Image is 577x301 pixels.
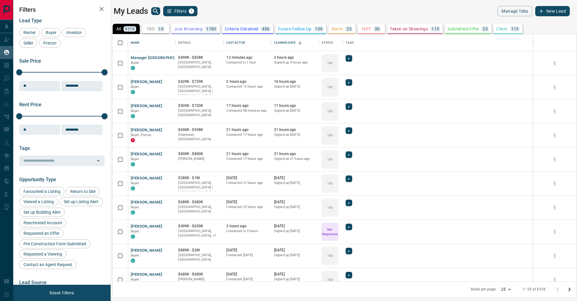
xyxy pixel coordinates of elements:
div: Tags [343,34,533,51]
span: Viewed a Listing [21,199,56,204]
p: 10 [158,27,163,31]
p: [GEOGRAPHIC_DATA], [GEOGRAPHIC_DATA] [178,253,220,262]
div: + [346,248,352,254]
span: Buyer [131,181,139,185]
p: 30 [375,27,380,31]
p: $680K - $680K [178,272,220,277]
span: Requested a Viewing [21,252,64,256]
p: 2 hours ago [226,79,268,84]
span: Lead Type [19,18,42,23]
span: Tags [19,145,30,151]
span: Buyer, Precon [131,133,151,137]
p: 1–25 of 9318 [523,287,545,292]
span: + [348,128,350,134]
p: [DATE] [226,248,268,253]
span: + [348,224,350,230]
div: Details [178,34,191,51]
button: search button [151,7,160,15]
div: Return to Site [66,187,100,196]
p: Signed up [DATE] [274,205,316,209]
p: Not Responsive [322,227,338,236]
p: [DATE] [226,200,268,205]
p: Taken on Showings [390,27,428,31]
p: Just Browsing [174,27,203,31]
p: HOT [362,27,371,31]
p: $380K - $1M [178,175,220,181]
p: TBD [327,181,333,186]
button: Open [94,157,102,165]
p: Rows per page: [471,287,496,292]
p: $429K - $729K [178,79,220,84]
div: condos.ca [131,210,135,215]
div: condos.ca [131,186,135,191]
div: Set up Listing Alert [60,197,103,206]
span: + [348,104,350,110]
span: Buyer [131,205,139,209]
button: [PERSON_NAME] [131,79,162,85]
div: condos.ca [131,259,135,263]
p: [GEOGRAPHIC_DATA], [GEOGRAPHIC_DATA] [178,205,220,214]
p: [DATE] [226,175,268,181]
div: + [346,103,352,110]
p: Contacted 58 minutes ago [226,108,268,113]
span: Set up Listing Alert [62,199,101,204]
p: Client [496,27,507,31]
div: condos.ca [131,114,135,118]
span: Opportunity Type [19,177,56,182]
span: Favourited a Listing [21,189,63,194]
span: + [348,152,350,158]
p: 12 minutes ago [226,55,268,60]
span: Return to Site [68,189,98,194]
p: $680K - $680K [178,200,220,205]
span: Set up Building Alert [21,210,63,215]
p: 3 hours ago [226,224,268,229]
p: TBD [327,157,333,162]
div: Claimed Date [271,34,319,51]
p: 456 [262,27,270,31]
p: [DATE] [274,200,316,205]
button: [PERSON_NAME] [131,103,162,109]
span: Buyer [131,109,139,113]
div: Details [175,34,223,51]
button: more [550,131,559,140]
button: Sort [296,39,304,47]
p: 16 hours ago [274,79,316,84]
div: + [346,55,352,62]
p: 23 [347,27,352,31]
div: Last Active [223,34,271,51]
p: 9318 [125,27,135,31]
span: Buyer [131,229,139,233]
div: Requested a Viewing [19,250,66,259]
p: Signed up [DATE] [274,253,316,258]
div: Requested an Offer [19,229,64,238]
p: Toronto [178,84,220,98]
span: Buyer [131,278,139,281]
p: Signed up [DATE] [274,132,316,137]
p: Signed up [DATE] [274,277,316,282]
div: property.ca [131,138,135,142]
div: Renter [19,28,40,37]
p: Warm [331,27,343,31]
span: Sale Price [19,58,41,64]
div: + [346,272,352,278]
button: Manage Tabs [498,6,532,16]
button: [PERSON_NAME] [131,272,162,278]
div: + [346,127,352,134]
p: $505K - $720K [178,103,220,108]
p: Signed up [DATE] [274,108,316,113]
div: Status [322,34,333,51]
button: [PERSON_NAME] [131,248,162,253]
h2: Filters [19,6,105,13]
span: + [348,79,350,85]
p: Signed up 21 hours ago [274,157,316,161]
div: condos.ca [131,234,135,239]
button: more [550,227,559,236]
p: [DATE] [274,272,316,277]
p: Signed up [DATE] [274,181,316,185]
p: Contacted in 3 hours [226,229,268,234]
div: + [346,151,352,158]
h1: My Leads [114,6,148,16]
span: + [348,248,350,254]
span: Buyer [44,30,59,35]
span: Buyer [131,253,139,257]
